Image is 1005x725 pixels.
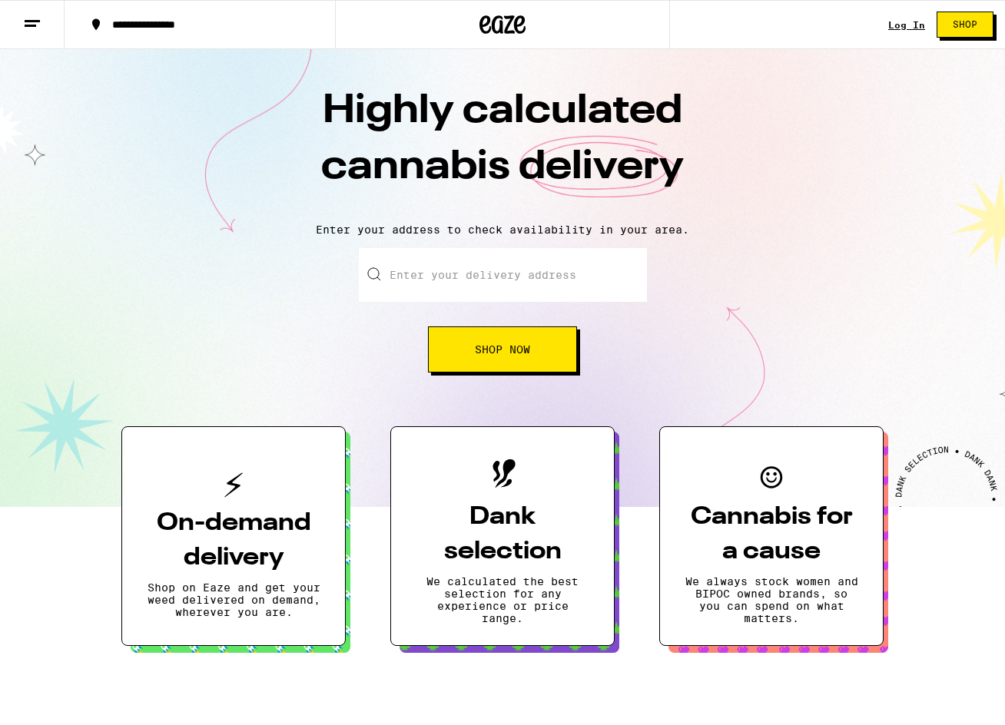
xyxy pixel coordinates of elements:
[390,426,615,646] button: Dank selectionWe calculated the best selection for any experience or price range.
[147,581,320,618] p: Shop on Eaze and get your weed delivered on demand, wherever you are.
[888,20,925,30] a: Log In
[685,500,858,569] h3: Cannabis for a cause
[937,12,993,38] button: Shop
[234,84,771,211] h1: Highly calculated cannabis delivery
[953,20,977,29] span: Shop
[416,575,589,624] p: We calculated the best selection for any experience or price range.
[475,344,530,355] span: Shop Now
[685,575,858,624] p: We always stock women and BIPOC owned brands, so you can spend on what matters.
[15,223,990,236] p: Enter your address to check availability in your area.
[925,12,1005,38] a: Shop
[359,248,647,302] input: Enter your delivery address
[416,500,589,569] h3: Dank selection
[121,426,346,646] button: On-demand deliveryShop on Eaze and get your weed delivered on demand, wherever you are.
[428,326,577,372] button: Shop Now
[659,426,884,646] button: Cannabis for a causeWe always stock women and BIPOC owned brands, so you can spend on what matters.
[147,506,320,575] h3: On-demand delivery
